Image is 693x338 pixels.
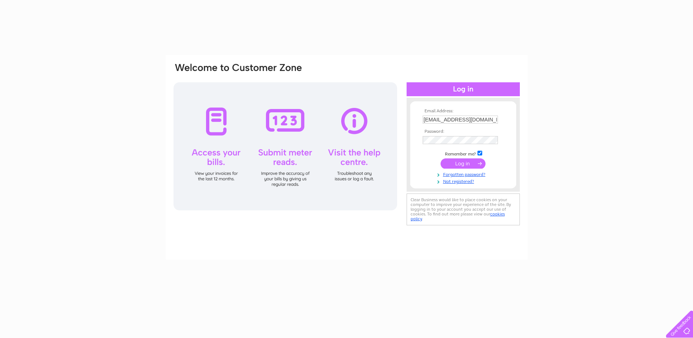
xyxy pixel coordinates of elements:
th: Password: [421,129,506,134]
div: Clear Business would like to place cookies on your computer to improve your experience of the sit... [407,194,520,225]
input: Submit [441,158,486,169]
a: Forgotten password? [423,170,506,177]
a: Not registered? [423,177,506,184]
td: Remember me? [421,150,506,157]
a: cookies policy [411,211,505,221]
th: Email Address: [421,109,506,114]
